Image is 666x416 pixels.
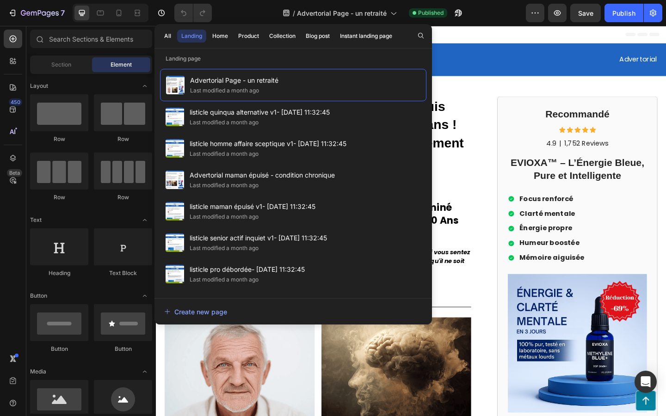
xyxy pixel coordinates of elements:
[190,232,327,244] span: listicle senior actif inquiet v1- [DATE] 11:32:45
[181,32,202,40] div: Landing
[306,32,330,40] div: Blog post
[340,32,392,40] div: Instant landing page
[137,213,152,227] span: Toggle open
[234,30,263,43] button: Product
[570,4,601,22] button: Save
[386,143,531,169] strong: EVIOXA™ – L’Énergie Bleue, Pure et Intelligente
[94,135,152,143] div: Row
[395,231,461,241] strong: Humeur boostée
[10,190,329,232] strong: Un Retraité de 68 Ans Révèle : "Voici Comment J'ai Éliminé Mon Brouillard Cérébral et Retrouvé l'...
[578,9,593,17] span: Save
[293,8,295,18] span: /
[635,371,657,393] div: Open Intercom Messenger
[612,8,635,18] div: Publish
[10,170,160,179] strong: Accueil > Santé Cérébrale > Article Spécial
[30,135,88,143] div: Row
[51,61,71,69] span: Section
[212,32,228,40] div: Home
[164,302,423,321] button: Create new page
[190,181,259,190] div: Last modified a month ago
[30,82,48,90] span: Layout
[395,247,466,257] strong: Mémoire aiguisée
[383,88,534,104] h2: Recommandé
[395,199,456,209] strong: Clarté mentale
[52,291,232,300] strong: 11,850 Canadiens ont retrouvé leur clarté mentale
[4,4,69,22] button: 7
[61,7,65,18] p: 7
[190,149,259,159] div: Last modified a month ago
[190,107,330,118] span: listicle quinqua alternative v1- [DATE] 11:32:45
[9,98,22,106] div: 450
[269,32,296,40] div: Collection
[30,292,47,300] span: Button
[190,212,259,221] div: Last modified a month ago
[177,30,206,43] button: Landing
[154,54,432,63] p: Landing page
[265,30,300,43] button: Collection
[10,24,275,50] p: EVIOXA
[111,61,132,69] span: Element
[164,32,171,40] div: All
[395,214,453,225] strong: Énergie propre
[425,123,436,133] p: 4.9
[190,86,259,95] div: Last modified a month ago
[164,307,227,317] div: Create new page
[444,123,493,133] p: 1,752 Reviews
[395,183,454,193] strong: Focus renforcé
[94,193,152,202] div: Row
[336,30,396,43] button: Instant landing page
[190,118,259,127] div: Last modified a month ago
[137,288,152,303] span: Toggle open
[190,138,346,149] span: listicle homme affaire sceptique v1- [DATE] 11:32:45
[30,216,42,224] span: Text
[190,201,315,212] span: listicle maman épuisé v1- [DATE] 11:32:45
[190,244,259,253] div: Last modified a month ago
[10,80,335,155] strong: 🔴 MISE À JOUR : Le composé oublié depuis 149 ans fait sensation chez les plus de 50 ans ! Voici p...
[418,9,444,17] span: Published
[297,8,387,18] span: Advertorial Page - un retraité
[7,169,22,177] div: Beta
[10,291,232,300] span: ⭐⭐⭐⭐⭐
[137,364,152,379] span: Toggle open
[30,193,88,202] div: Row
[190,75,278,86] span: Advertorial Page - un retraité
[30,345,88,353] div: Button
[439,123,441,133] p: |
[302,30,334,43] button: Blog post
[280,32,545,42] p: Advertorial
[190,170,335,181] span: Advertorial maman épuisé - condition chronique
[604,4,643,22] button: Publish
[190,264,305,275] span: listicle pro débordée- [DATE] 11:32:45
[190,275,259,284] div: Last modified a month ago
[94,269,152,277] div: Text Block
[30,30,152,48] input: Search Sections & Elements
[137,79,152,93] span: Toggle open
[238,32,259,40] div: Product
[30,269,88,277] div: Heading
[30,367,46,376] span: Media
[208,30,232,43] button: Home
[10,241,342,270] strong: Si vous luttez contre le brouillard cérébral, la fatigue mentale, les oublis fréquents ou si vous...
[174,4,212,22] div: Undo/Redo
[94,345,152,353] div: Button
[160,30,175,43] button: All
